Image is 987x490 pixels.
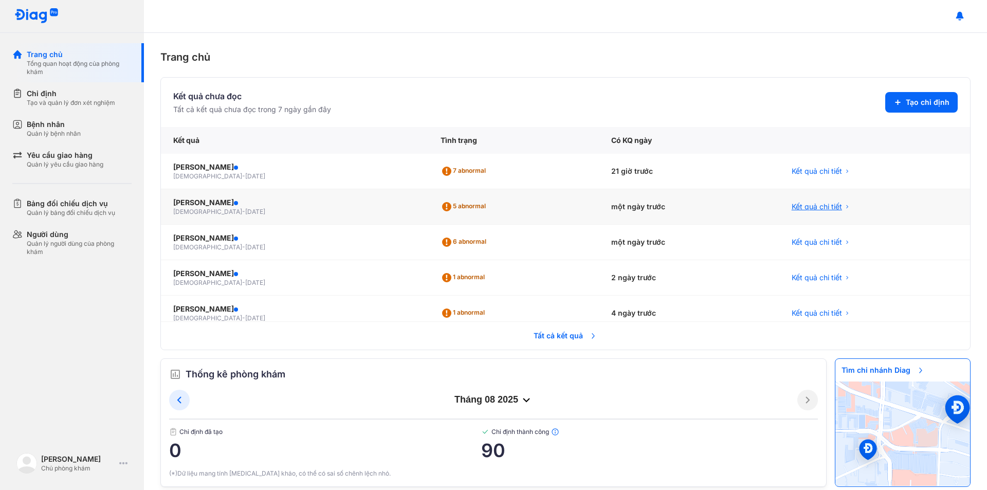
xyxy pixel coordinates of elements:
span: [DEMOGRAPHIC_DATA] [173,172,242,180]
div: Chỉ định [27,88,115,99]
div: 6 abnormal [441,234,490,250]
span: Tất cả kết quả [527,324,604,347]
span: [DEMOGRAPHIC_DATA] [173,279,242,286]
span: [DEMOGRAPHIC_DATA] [173,314,242,322]
div: Quản lý bảng đối chiếu dịch vụ [27,209,115,217]
div: [PERSON_NAME] [173,162,416,172]
div: Quản lý bệnh nhân [27,130,81,138]
div: tháng 08 2025 [190,394,797,406]
div: 21 giờ trước [599,154,779,189]
div: 5 abnormal [441,198,490,215]
span: Thống kê phòng khám [186,367,285,382]
div: [PERSON_NAME] [173,304,416,314]
div: Kết quả chưa đọc [173,90,331,102]
span: - [242,314,245,322]
div: 1 abnormal [441,305,489,321]
span: [DATE] [245,279,265,286]
span: Kết quả chi tiết [792,202,842,212]
div: Có KQ ngày [599,127,779,154]
div: Trang chủ [27,49,132,60]
img: logo [14,8,59,24]
div: 4 ngày trước [599,296,779,331]
div: Tình trạng [428,127,599,154]
span: Chỉ định thành công [481,428,818,436]
div: Bảng đối chiếu dịch vụ [27,198,115,209]
div: [PERSON_NAME] [173,197,416,208]
span: Chỉ định đã tạo [169,428,481,436]
button: Tạo chỉ định [885,92,958,113]
div: 1 abnormal [441,269,489,286]
span: 90 [481,440,818,461]
div: một ngày trước [599,225,779,260]
span: [DEMOGRAPHIC_DATA] [173,208,242,215]
span: [DATE] [245,172,265,180]
span: Tìm chi nhánh Diag [835,359,931,382]
span: Kết quả chi tiết [792,273,842,283]
div: Quản lý người dùng của phòng khám [27,240,132,256]
span: - [242,279,245,286]
div: Trang chủ [160,49,971,65]
span: Kết quả chi tiết [792,237,842,247]
span: [DATE] [245,243,265,251]
span: 0 [169,440,481,461]
span: - [242,208,245,215]
div: một ngày trước [599,189,779,225]
span: [DATE] [245,314,265,322]
div: [PERSON_NAME] [173,268,416,279]
span: Kết quả chi tiết [792,308,842,318]
img: logo [16,453,37,474]
div: 2 ngày trước [599,260,779,296]
div: Yêu cầu giao hàng [27,150,103,160]
span: [DATE] [245,208,265,215]
div: Tổng quan hoạt động của phòng khám [27,60,132,76]
div: 7 abnormal [441,163,490,179]
div: (*)Dữ liệu mang tính [MEDICAL_DATA] khảo, có thể có sai số chênh lệch nhỏ. [169,469,818,478]
div: Quản lý yêu cầu giao hàng [27,160,103,169]
span: [DEMOGRAPHIC_DATA] [173,243,242,251]
img: info.7e716105.svg [551,428,559,436]
img: checked-green.01cc79e0.svg [481,428,489,436]
span: - [242,172,245,180]
span: - [242,243,245,251]
div: [PERSON_NAME] [41,454,115,464]
div: Người dùng [27,229,132,240]
div: Tạo và quản lý đơn xét nghiệm [27,99,115,107]
div: [PERSON_NAME] [173,233,416,243]
div: Chủ phòng khám [41,464,115,473]
span: Tạo chỉ định [906,97,949,107]
img: document.50c4cfd0.svg [169,428,177,436]
img: order.5a6da16c.svg [169,368,181,380]
div: Kết quả [161,127,428,154]
div: Tất cả kết quả chưa đọc trong 7 ngày gần đây [173,104,331,115]
div: Bệnh nhân [27,119,81,130]
span: Kết quả chi tiết [792,166,842,176]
